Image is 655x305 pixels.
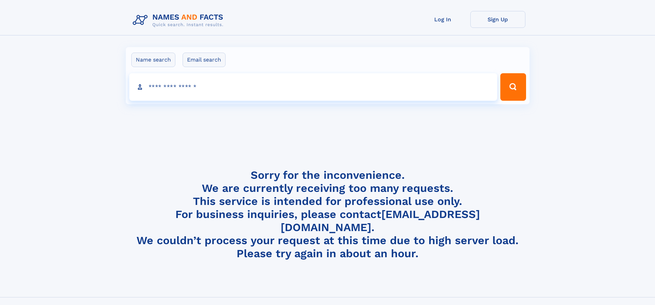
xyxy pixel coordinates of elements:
[470,11,525,28] a: Sign Up
[183,53,226,67] label: Email search
[130,11,229,30] img: Logo Names and Facts
[129,73,498,101] input: search input
[130,168,525,260] h4: Sorry for the inconvenience. We are currently receiving too many requests. This service is intend...
[500,73,526,101] button: Search Button
[415,11,470,28] a: Log In
[131,53,175,67] label: Name search
[281,208,480,234] a: [EMAIL_ADDRESS][DOMAIN_NAME]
